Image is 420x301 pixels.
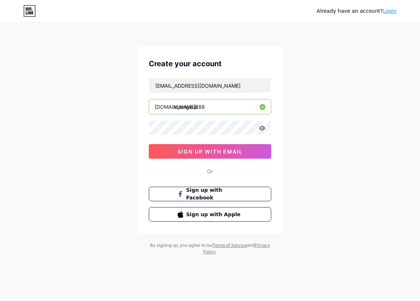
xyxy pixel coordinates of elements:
[149,99,271,114] input: username
[149,207,271,222] button: Sign up with Apple
[155,103,198,111] div: [DOMAIN_NAME]/
[383,8,397,14] a: Login
[207,167,213,175] div: Or
[186,186,243,202] span: Sign up with Facebook
[148,242,272,255] div: By signing up, you agree to our and .
[213,242,247,248] a: Terms of Service
[149,144,271,159] button: sign up with email
[149,187,271,201] button: Sign up with Facebook
[317,7,397,15] div: Already have an account?
[149,78,271,93] input: Email
[186,211,243,218] span: Sign up with Apple
[178,148,243,155] span: sign up with email
[149,58,271,69] div: Create your account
